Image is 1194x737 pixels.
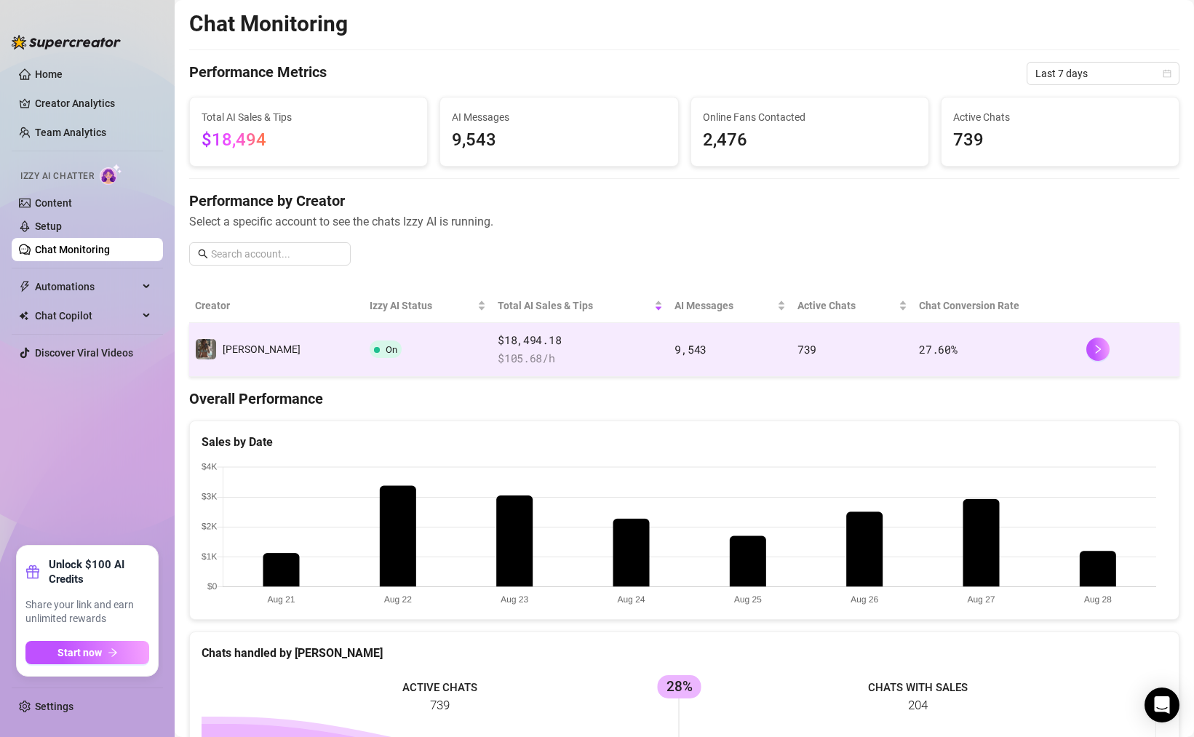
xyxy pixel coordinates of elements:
span: Chat Copilot [35,304,138,327]
button: right [1086,338,1110,361]
a: Discover Viral Videos [35,347,133,359]
th: Chat Conversion Rate [913,289,1080,323]
span: $18,494.18 [498,332,663,349]
div: Chats handled by [PERSON_NAME] [202,644,1167,662]
th: AI Messages [669,289,792,323]
h2: Chat Monitoring [189,10,348,38]
a: Settings [35,701,73,712]
a: Team Analytics [35,127,106,138]
span: Online Fans Contacted [703,109,917,125]
th: Total AI Sales & Tips [492,289,669,323]
span: Last 7 days [1035,63,1171,84]
a: Chat Monitoring [35,244,110,255]
span: AI Messages [452,109,666,125]
img: AI Chatter [100,164,122,185]
span: 9,543 [674,342,707,356]
span: calendar [1163,69,1171,78]
span: [PERSON_NAME] [223,343,301,355]
span: Izzy AI Status [370,298,474,314]
a: Setup [35,220,62,232]
span: Start now [57,647,102,658]
a: Creator Analytics [35,92,151,115]
h4: Overall Performance [189,389,1179,409]
strong: Unlock $100 AI Credits [49,557,149,586]
span: Select a specific account to see the chats Izzy AI is running. [189,212,1179,231]
th: Active Chats [792,289,913,323]
div: Open Intercom Messenger [1145,688,1179,722]
span: arrow-right [108,648,118,658]
span: Total AI Sales & Tips [202,109,415,125]
span: gift [25,565,40,579]
span: $18,494 [202,130,266,150]
input: Search account... [211,246,342,262]
h4: Performance by Creator [189,191,1179,211]
a: Content [35,197,72,209]
span: Automations [35,275,138,298]
th: Izzy AI Status [364,289,492,323]
button: Start nowarrow-right [25,641,149,664]
h4: Performance Metrics [189,62,327,85]
span: 2,476 [703,127,917,154]
span: Share your link and earn unlimited rewards [25,598,149,626]
th: Creator [189,289,364,323]
span: 739 [797,342,816,356]
img: logo-BBDzfeDw.svg [12,35,121,49]
span: thunderbolt [19,281,31,292]
span: Izzy AI Chatter [20,170,94,183]
span: 9,543 [452,127,666,154]
a: Home [35,68,63,80]
span: Total AI Sales & Tips [498,298,651,314]
span: 27.60 % [919,342,957,356]
span: $ 105.68 /h [498,350,663,367]
span: Active Chats [797,298,896,314]
span: On [386,344,397,355]
img: Felicity [196,339,216,359]
span: search [198,249,208,259]
span: AI Messages [674,298,774,314]
span: Active Chats [953,109,1167,125]
img: Chat Copilot [19,311,28,321]
span: 739 [953,127,1167,154]
div: Sales by Date [202,433,1167,451]
span: right [1093,344,1103,354]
